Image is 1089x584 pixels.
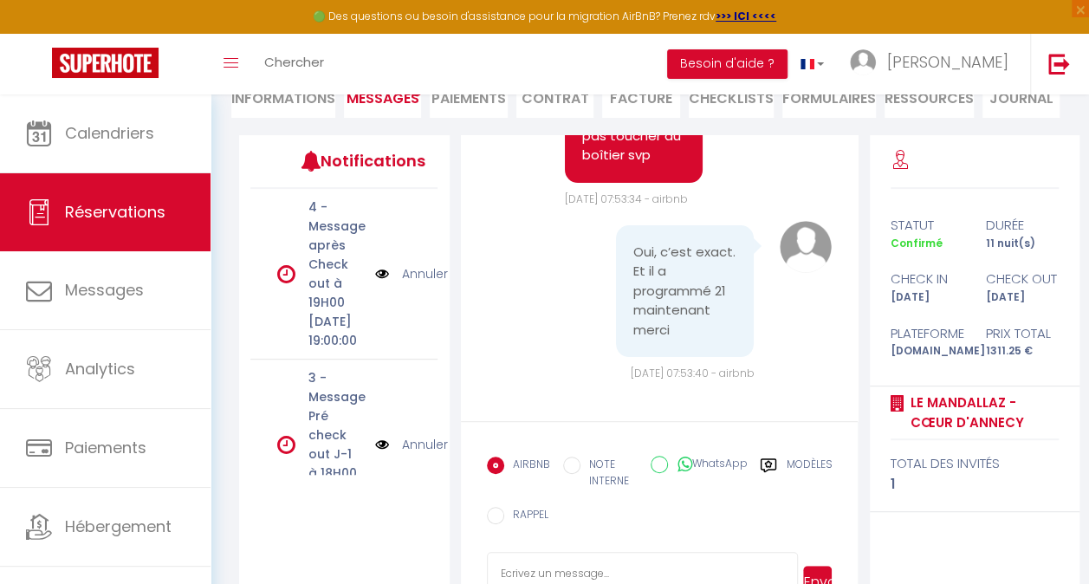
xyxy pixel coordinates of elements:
[975,289,1070,306] div: [DATE]
[975,323,1070,344] div: Prix total
[321,141,399,180] h3: Notifications
[837,34,1030,94] a: ... [PERSON_NAME]
[667,49,788,79] button: Besoin d'aide ?
[375,264,389,283] img: NO IMAGE
[65,516,172,537] span: Hébergement
[885,75,974,118] li: Ressources
[347,88,419,108] span: Messages
[975,215,1070,236] div: durée
[402,264,448,283] a: Annuler
[251,34,337,94] a: Chercher
[65,122,154,144] span: Calendriers
[504,507,548,526] label: RAPPEL
[982,75,1060,118] li: Journal
[879,289,975,306] div: [DATE]
[504,457,550,476] label: AIRBNB
[786,457,832,492] label: Modèles
[633,243,737,341] pre: Oui, c’est exact. Et il a programmé 21 maintenant merci
[308,312,364,350] p: [DATE] 19:00:00
[689,75,774,118] li: CHECKLISTS
[782,75,876,118] li: FORMULAIRES
[565,191,688,206] span: [DATE] 07:53:34 - airbnb
[402,435,448,454] a: Annuler
[975,236,1070,252] div: 11 nuit(s)
[891,453,1059,474] div: total des invités
[879,269,975,289] div: check in
[975,269,1070,289] div: check out
[65,279,144,301] span: Messages
[1048,53,1070,75] img: logout
[231,75,335,118] li: Informations
[264,53,324,71] span: Chercher
[65,437,146,458] span: Paiements
[780,221,832,273] img: avatar.png
[602,75,679,118] li: Facture
[308,368,364,483] p: 3 - Message Pré check out J-1 à 18H00
[430,75,507,118] li: Paiements
[891,236,943,250] span: Confirmé
[52,48,159,78] img: Super Booking
[887,51,1008,73] span: [PERSON_NAME]
[891,474,1059,495] div: 1
[630,366,754,380] span: [DATE] 07:53:40 - airbnb
[580,457,638,490] label: NOTE INTERNE
[975,343,1070,360] div: 1311.25 €
[716,9,776,23] a: >>> ICI <<<<
[375,435,389,454] img: NO IMAGE
[879,215,975,236] div: statut
[879,323,975,344] div: Plateforme
[65,201,165,223] span: Réservations
[65,358,135,380] span: Analytics
[904,393,1059,433] a: Le Mandallaz - Cœur d'Annecy
[308,198,364,312] p: 4 - Message après Check out à 19H00
[850,49,876,75] img: ...
[516,75,593,118] li: Contrat
[668,456,747,475] label: WhatsApp
[879,343,975,360] div: [DOMAIN_NAME]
